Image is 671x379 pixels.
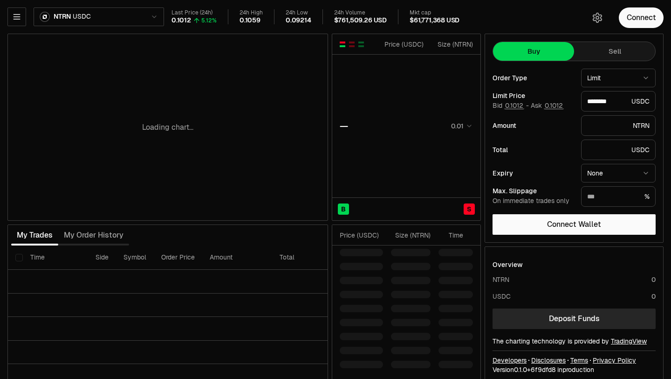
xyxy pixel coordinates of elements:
[504,102,524,109] button: 0.1012
[410,9,459,16] div: Mkt cap
[531,102,564,110] span: Ask
[88,246,116,270] th: Side
[651,275,656,284] div: 0
[171,9,217,16] div: Last Price (24h)
[493,147,574,153] div: Total
[448,120,473,132] button: 0.01
[493,337,656,346] div: The charting technology is provided by
[493,260,523,269] div: Overview
[493,92,574,99] div: Limit Price
[240,16,260,25] div: 0.1059
[493,365,656,374] div: Version 0.1.0 + in production
[154,246,202,270] th: Order Price
[593,356,636,365] a: Privacy Policy
[493,75,574,81] div: Order Type
[493,102,529,110] span: Bid -
[581,164,656,182] button: None
[54,13,71,21] span: NTRN
[619,7,664,28] button: Connect
[202,246,272,270] th: Amount
[334,9,387,16] div: 24h Volume
[23,246,88,270] th: Time
[493,197,574,205] div: On immediate trades only
[171,16,191,25] div: 0.1012
[438,231,463,240] div: Time
[651,292,656,301] div: 0
[58,226,129,245] button: My Order History
[531,365,555,374] span: 6f9dfd802efcb8b874fa2d8e643642152fd5a627
[544,102,564,109] button: 0.1012
[410,16,459,25] div: $61,771,368 USD
[339,41,346,48] button: Show Buy and Sell Orders
[581,91,656,112] div: USDC
[334,16,387,25] div: $761,509.26 USD
[581,186,656,207] div: %
[531,356,566,365] a: Disclosures
[116,246,154,270] th: Symbol
[348,41,356,48] button: Show Sell Orders Only
[41,13,49,21] img: NTRN Logo
[570,356,588,365] a: Terms
[341,204,346,214] span: B
[340,119,348,133] div: —
[493,292,511,301] div: USDC
[391,231,431,240] div: Size ( NTRN )
[574,42,655,61] button: Sell
[493,122,574,129] div: Amount
[581,69,656,87] button: Limit
[493,309,656,329] a: Deposit Funds
[142,122,193,133] p: Loading chart...
[581,115,656,136] div: NTRN
[357,41,365,48] button: Show Buy Orders Only
[493,42,574,61] button: Buy
[493,214,656,235] button: Connect Wallet
[15,254,23,261] button: Select all
[611,337,647,345] a: TradingView
[493,188,574,194] div: Max. Slippage
[286,16,311,25] div: 0.09214
[431,40,473,49] div: Size ( NTRN )
[73,13,90,21] span: USDC
[11,226,58,245] button: My Trades
[240,9,263,16] div: 24h High
[581,140,656,160] div: USDC
[493,170,574,176] div: Expiry
[382,40,424,49] div: Price ( USDC )
[286,9,311,16] div: 24h Low
[201,17,217,24] div: 5.12%
[467,204,472,214] span: S
[340,231,383,240] div: Price ( USDC )
[493,275,509,284] div: NTRN
[493,356,527,365] a: Developers
[272,246,342,270] th: Total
